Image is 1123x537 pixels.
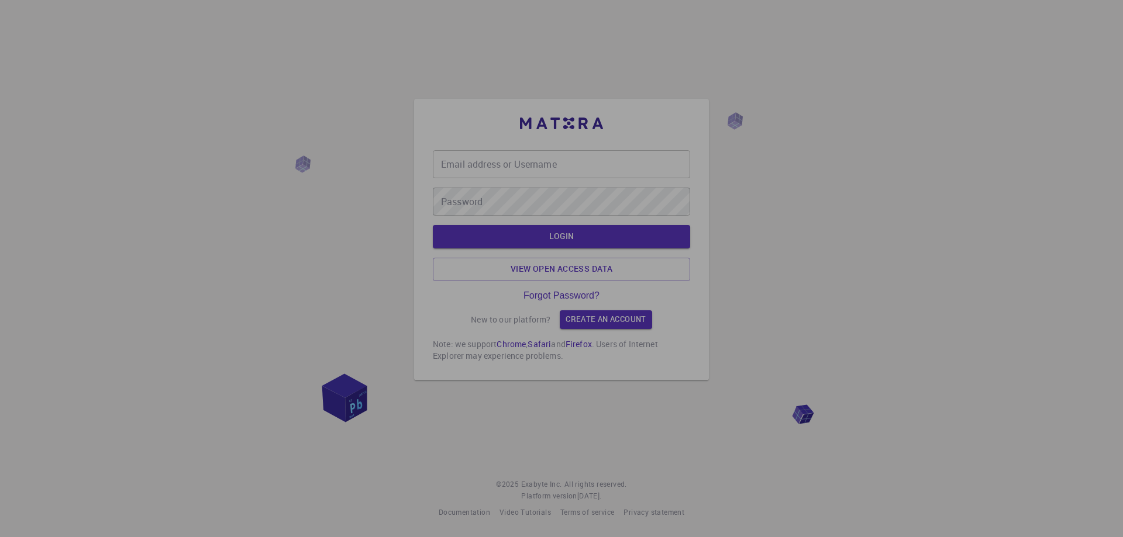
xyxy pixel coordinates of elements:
p: New to our platform? [471,314,550,325]
span: Terms of service [560,507,614,517]
a: Forgot Password? [523,290,600,301]
span: © 2025 [496,479,521,490]
a: Create an account [560,310,652,329]
a: [DATE]. [577,490,602,502]
a: Exabyte Inc. [521,479,562,490]
span: Video Tutorials [500,507,551,517]
a: Video Tutorials [500,507,551,518]
a: Safari [528,338,551,349]
span: Exabyte Inc. [521,479,562,489]
p: Note: we support , and . Users of Internet Explorer may experience problems. [433,338,690,362]
a: Firefox [566,338,592,349]
span: Privacy statement [623,507,684,517]
span: [DATE] . [577,491,602,500]
a: Terms of service [560,507,614,518]
a: Documentation [439,507,490,518]
button: LOGIN [433,225,690,248]
a: Privacy statement [623,507,684,518]
span: Documentation [439,507,490,517]
span: All rights reserved. [564,479,627,490]
a: View open access data [433,258,690,281]
span: Platform version [521,490,577,502]
a: Chrome [497,338,526,349]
